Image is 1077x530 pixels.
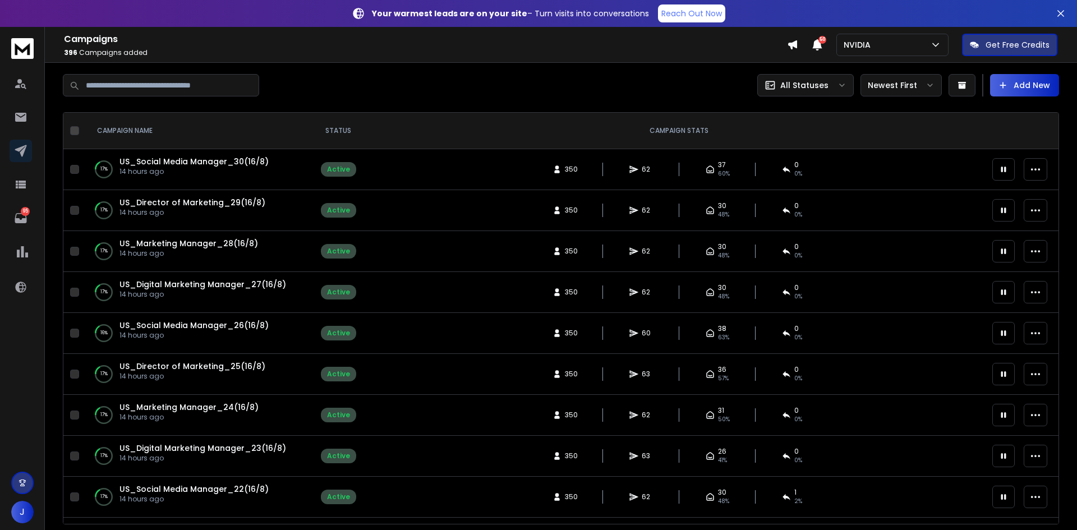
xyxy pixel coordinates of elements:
strong: Your warmest leads are on your site [372,8,527,19]
span: 63 [642,451,653,460]
p: 14 hours ago [119,290,286,299]
span: 0 [794,160,799,169]
p: 17 % [100,450,108,462]
span: 350 [565,247,578,256]
span: 30 [718,201,726,210]
a: US_Digital Marketing Manager_23(16/8) [119,443,286,454]
p: 14 hours ago [119,208,265,217]
span: 0 [794,201,799,210]
p: Campaigns added [64,48,787,57]
p: 17 % [100,205,108,216]
div: Active [327,411,350,420]
span: 60 [642,329,653,338]
td: 17%US_Digital Marketing Manager_27(16/8)14 hours ago [84,272,305,313]
th: CAMPAIGN NAME [84,113,305,149]
span: 1 [794,488,797,497]
a: 95 [10,207,32,229]
p: 16 % [100,328,108,339]
td: 17%US_Marketing Manager_28(16/8)14 hours ago [84,231,305,272]
span: 0 [794,406,799,415]
span: 26 [718,447,726,456]
a: Reach Out Now [658,4,725,22]
span: 350 [565,288,578,297]
p: 17 % [100,491,108,503]
span: 30 [718,283,726,292]
span: 350 [565,329,578,338]
a: US_Marketing Manager_28(16/8) [119,238,258,249]
span: 62 [642,165,653,174]
button: J [11,501,34,523]
span: 36 [718,365,726,374]
span: 0 % [794,415,802,424]
span: 48 % [718,210,729,219]
p: All Statuses [780,80,829,91]
span: 350 [565,370,578,379]
p: 14 hours ago [119,372,265,381]
span: 41 % [718,456,727,465]
span: 48 % [718,497,729,506]
span: 350 [565,451,578,460]
span: 31 [718,406,724,415]
span: 0 [794,242,799,251]
div: Active [327,288,350,297]
p: 14 hours ago [119,249,258,258]
td: 16%US_Social Media Manager_26(16/8)14 hours ago [84,313,305,354]
span: 63 % [718,333,729,342]
p: 14 hours ago [119,413,259,422]
p: 17 % [100,246,108,257]
span: 0 [794,324,799,333]
span: 0 % [794,333,802,342]
p: 17 % [100,409,108,421]
p: 14 hours ago [119,495,269,504]
span: 0 % [794,251,802,260]
span: US_Marketing Manager_24(16/8) [119,402,259,413]
img: logo [11,38,34,59]
span: 62 [642,206,653,215]
p: Get Free Credits [986,39,1050,50]
span: 62 [642,411,653,420]
td: 17%US_Digital Marketing Manager_23(16/8)14 hours ago [84,436,305,477]
span: 50 % [718,415,730,424]
span: US_Digital Marketing Manager_27(16/8) [119,279,286,290]
div: Active [327,451,350,460]
p: NVIDIA [844,39,875,50]
p: 14 hours ago [119,167,269,176]
span: 350 [565,165,578,174]
p: 95 [21,207,30,216]
th: STATUS [305,113,372,149]
td: 17%US_Director of Marketing_29(16/8)14 hours ago [84,190,305,231]
p: 17 % [100,368,108,380]
span: 0 % [794,374,802,383]
span: 37 [718,160,726,169]
span: 48 % [718,251,729,260]
div: Active [327,492,350,501]
a: US_Social Media Manager_30(16/8) [119,156,269,167]
span: 0 % [794,292,802,301]
span: US_Social Media Manager_26(16/8) [119,320,269,331]
p: 14 hours ago [119,454,286,463]
td: 17%US_Social Media Manager_30(16/8)14 hours ago [84,149,305,190]
span: 60 % [718,169,730,178]
p: 17 % [100,164,108,175]
span: 0 % [794,210,802,219]
p: – Turn visits into conversations [372,8,649,19]
span: 0 [794,447,799,456]
span: 0 [794,365,799,374]
span: 350 [565,492,578,501]
a: US_Social Media Manager_22(16/8) [119,483,269,495]
div: Active [327,370,350,379]
div: Active [327,329,350,338]
th: CAMPAIGN STATS [372,113,986,149]
span: 2 % [794,497,802,506]
a: US_Director of Marketing_29(16/8) [119,197,265,208]
span: 62 [642,288,653,297]
span: 0 [794,283,799,292]
span: 50 [818,36,826,44]
p: 14 hours ago [119,331,269,340]
span: 63 [642,370,653,379]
